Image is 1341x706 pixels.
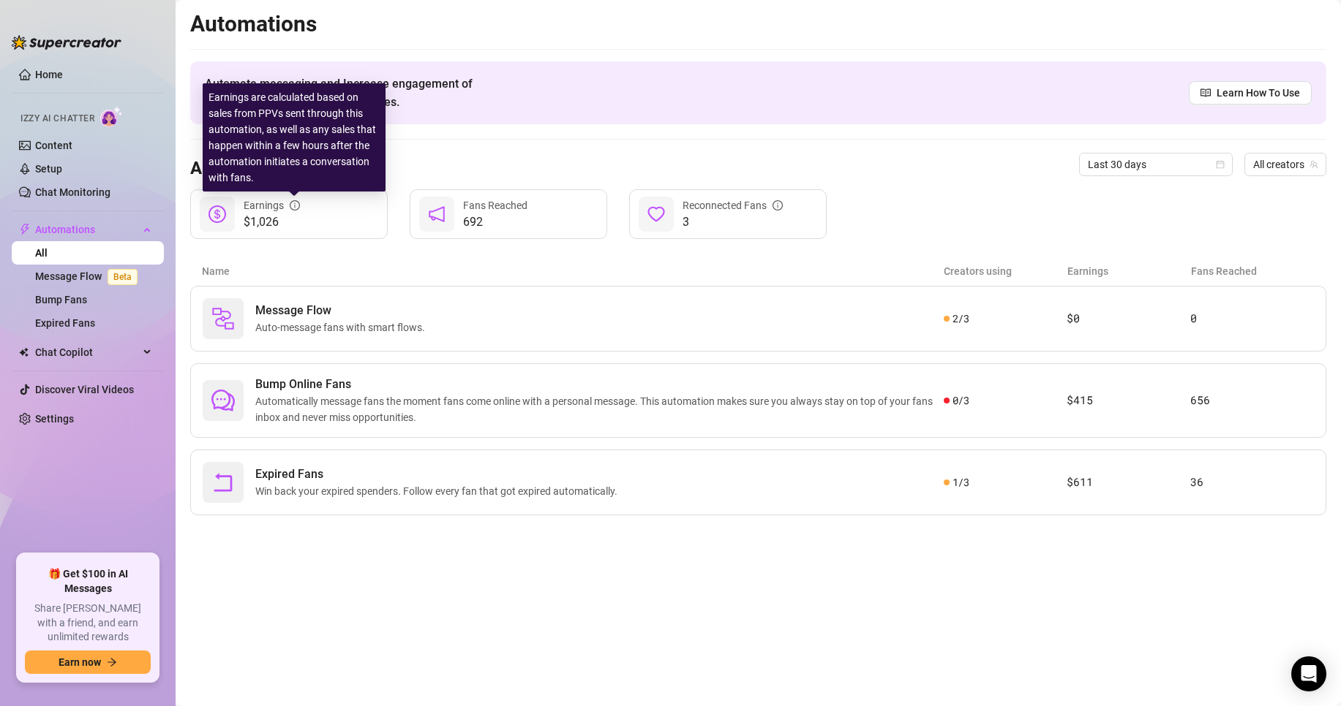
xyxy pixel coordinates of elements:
[1190,474,1314,491] article: 36
[290,200,300,210] span: info-circle
[953,311,969,327] span: 2 / 3
[19,347,29,357] img: Chat Copilot
[25,650,151,674] button: Earn nowarrow-right
[1190,392,1314,409] article: 656
[190,10,1326,38] h2: Automations
[1067,474,1190,491] article: $611
[20,112,94,126] span: Izzy AI Chatter
[35,294,87,305] a: Bump Fans
[1189,81,1312,105] a: Learn How To Use
[35,413,74,425] a: Settings
[255,376,944,393] span: Bump Online Fans
[35,317,95,329] a: Expired Fans
[35,341,139,364] span: Chat Copilot
[108,269,138,285] span: Beta
[35,69,63,80] a: Home
[255,483,623,499] span: Win back your expired spenders. Follow every fan that got expired automatically.
[1067,310,1190,327] article: $0
[59,656,101,668] span: Earn now
[12,35,121,50] img: logo-BBDzfeDw.svg
[255,302,431,319] span: Message Flow
[1191,263,1315,279] article: Fans Reached
[255,466,623,483] span: Expired Fans
[35,384,134,395] a: Discover Viral Videos
[683,213,783,231] span: 3
[463,200,527,211] span: Fans Reached
[203,83,386,191] div: Earnings are calculated based on sales from PPVs sent through this automation, as well as any sal...
[1291,656,1326,691] div: Open Intercom Messenger
[953,392,969,409] span: 0 / 3
[953,474,969,490] span: 1 / 3
[209,205,226,223] span: dollar
[1310,160,1318,169] span: team
[244,197,300,213] div: Earnings
[35,163,62,175] a: Setup
[205,75,487,111] span: Automate messaging and Increase engagement of fans, send more personal messages.
[25,567,151,596] span: 🎁 Get $100 in AI Messages
[202,263,944,279] article: Name
[1217,85,1300,101] span: Learn How To Use
[244,213,300,231] span: $1,026
[1067,392,1190,409] article: $415
[1067,263,1191,279] article: Earnings
[190,157,316,181] h3: All Automations
[944,263,1067,279] article: Creators using
[647,205,665,223] span: heart
[1253,153,1318,175] span: All creators
[428,205,446,223] span: notification
[35,186,110,198] a: Chat Monitoring
[35,270,143,282] a: Message FlowBeta
[100,106,123,127] img: AI Chatter
[211,307,235,330] img: svg%3e
[255,319,431,335] span: Auto-message fans with smart flows.
[1190,310,1314,327] article: 0
[25,601,151,645] span: Share [PERSON_NAME] with a friend, and earn unlimited rewards
[211,389,235,412] span: comment
[1201,88,1211,98] span: read
[35,218,139,241] span: Automations
[19,224,31,235] span: thunderbolt
[1216,160,1225,169] span: calendar
[255,393,944,425] span: Automatically message fans the moment fans come online with a personal message. This automation m...
[35,140,72,151] a: Content
[107,657,117,667] span: arrow-right
[35,247,48,259] a: All
[773,200,783,210] span: info-circle
[463,213,527,231] span: 692
[683,197,783,213] div: Reconnected Fans
[211,471,235,494] span: rollback
[1088,153,1224,175] span: Last 30 days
